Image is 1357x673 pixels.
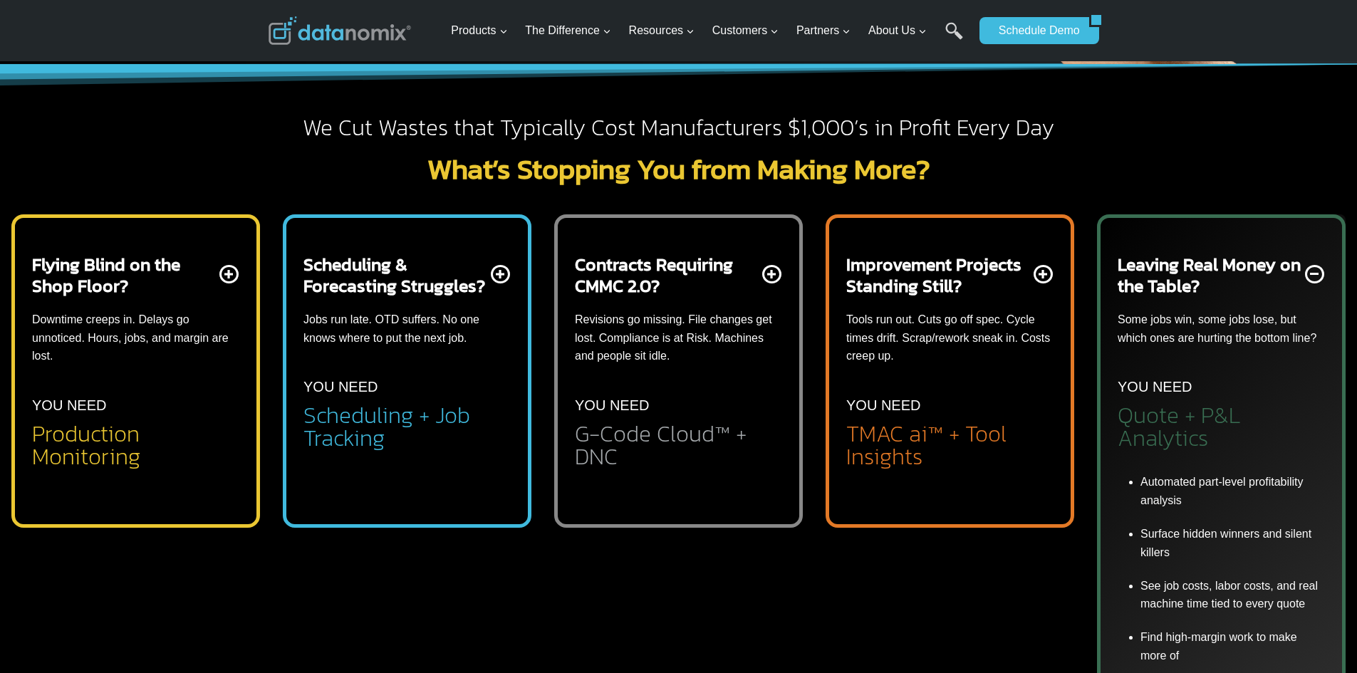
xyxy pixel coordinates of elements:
[945,22,963,54] a: Search
[1118,311,1325,347] p: Some jobs win, some jobs lose, but which ones are hurting the bottom line?
[160,318,181,328] a: Terms
[303,404,511,449] h2: Scheduling + Job Tracking
[445,8,972,54] nav: Primary Navigation
[32,254,217,296] h2: Flying Blind on the Shop Floor?
[575,311,782,365] p: Revisions go missing. File changes get lost. Compliance is at Risk. Machines and people sit idle.
[846,422,1054,468] h2: TMAC ai™ + Tool Insights
[1140,517,1325,569] li: Surface hidden winners and silent killers
[321,59,385,72] span: Phone number
[575,422,782,468] h2: G-Code Cloud™ + DNC
[525,21,611,40] span: The Difference
[269,155,1089,183] h2: What’s Stopping You from Making More?
[303,311,511,347] p: Jobs run late. OTD suffers. No one knows where to put the next job.
[846,394,920,417] p: YOU NEED
[269,16,411,45] img: Datanomix
[1118,254,1302,296] h2: Leaving Real Money on the Table?
[303,375,378,398] p: YOU NEED
[451,21,507,40] span: Products
[575,254,759,296] h2: Contracts Requiring CMMC 2.0?
[1140,473,1325,517] li: Automated part-level profitability analysis
[796,21,851,40] span: Partners
[1140,569,1325,621] li: See job costs, labor costs, and real machine time tied to every quote
[1140,620,1325,672] li: Find high-margin work to make more of
[575,394,649,417] p: YOU NEED
[194,318,240,328] a: Privacy Policy
[7,421,236,666] iframe: Popup CTA
[321,176,375,189] span: State/Region
[1118,404,1325,449] h2: Quote + P&L Analytics
[868,21,927,40] span: About Us
[303,254,488,296] h2: Scheduling & Forecasting Struggles?
[269,113,1089,143] h2: We Cut Wastes that Typically Cost Manufacturers $1,000’s in Profit Every Day
[846,254,1031,296] h2: Improvement Projects Standing Still?
[32,311,239,365] p: Downtime creeps in. Delays go unnoticed. Hours, jobs, and margin are lost.
[1118,375,1192,398] p: YOU NEED
[846,311,1054,365] p: Tools run out. Cuts go off spec. Cycle times drift. Scrap/rework sneak in. Costs creep up.
[32,394,106,417] p: YOU NEED
[629,21,695,40] span: Resources
[979,17,1089,44] a: Schedule Demo
[712,21,779,40] span: Customers
[321,1,366,14] span: Last Name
